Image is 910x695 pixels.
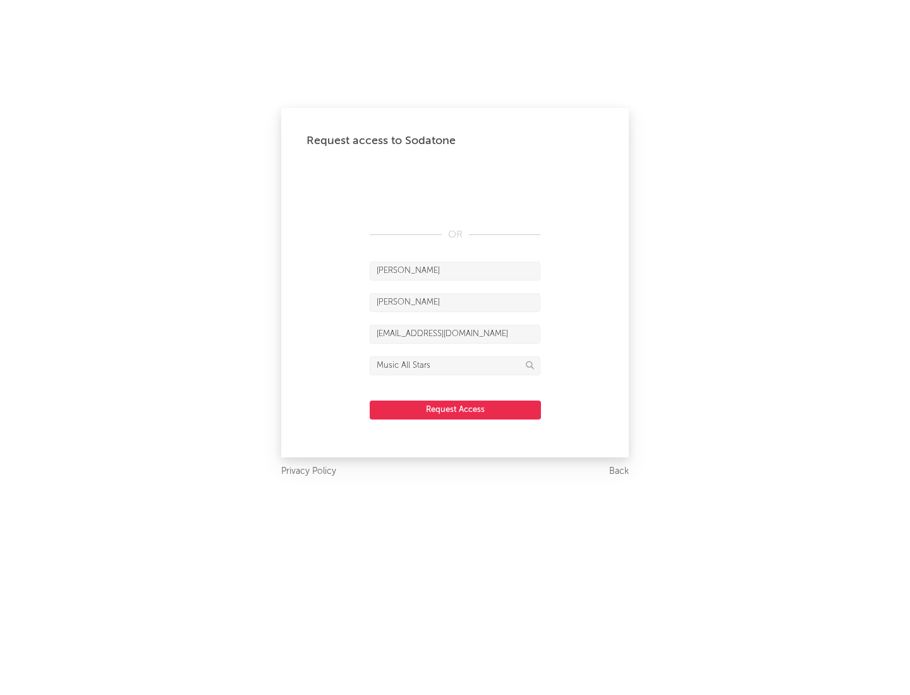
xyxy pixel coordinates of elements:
a: Privacy Policy [281,464,336,480]
button: Request Access [370,401,541,420]
a: Back [609,464,629,480]
input: First Name [370,262,540,281]
div: Request access to Sodatone [306,133,604,148]
div: OR [370,227,540,243]
input: Email [370,325,540,344]
input: Last Name [370,293,540,312]
input: Division [370,356,540,375]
